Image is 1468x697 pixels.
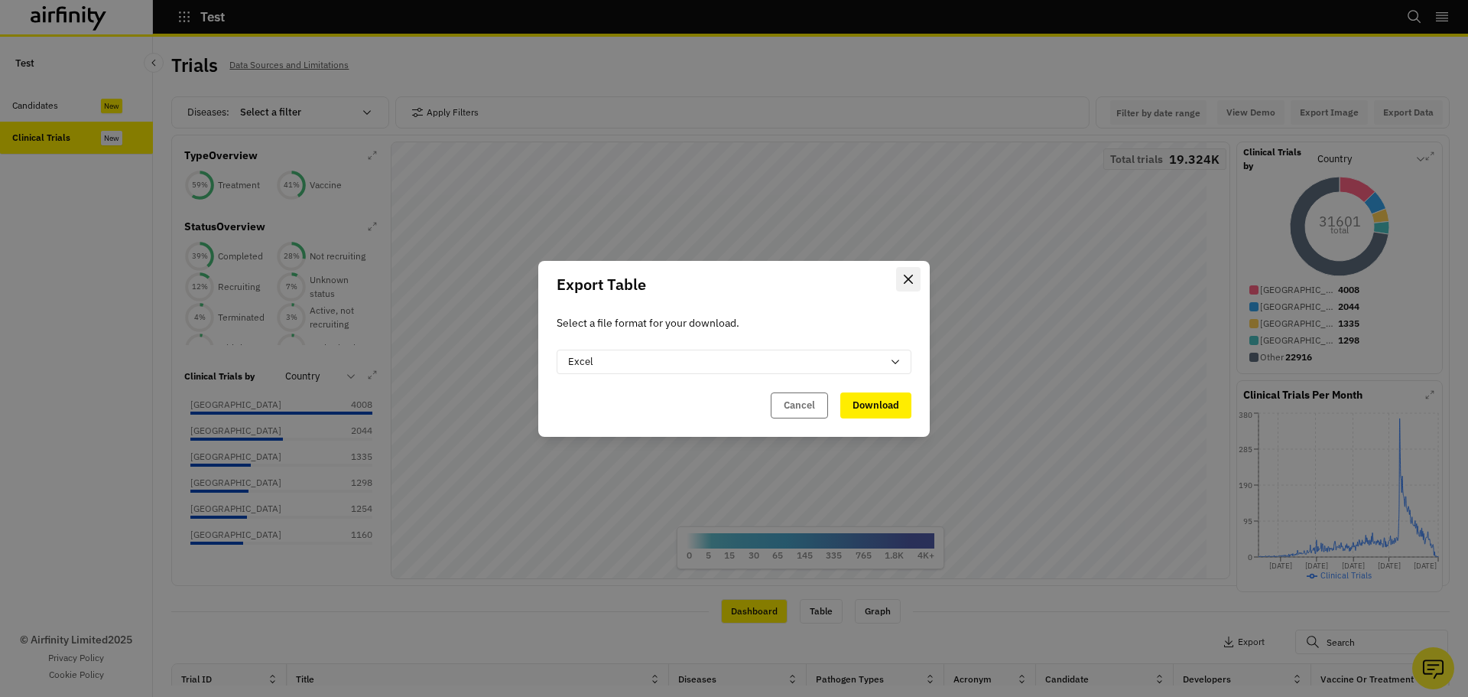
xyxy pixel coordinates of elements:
button: Download [840,392,911,419]
p: Excel [568,354,593,370]
p: Select a file format for your download. [557,314,911,331]
button: Cancel [771,392,828,419]
button: Close [896,267,921,292]
header: Export Table [538,261,930,308]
